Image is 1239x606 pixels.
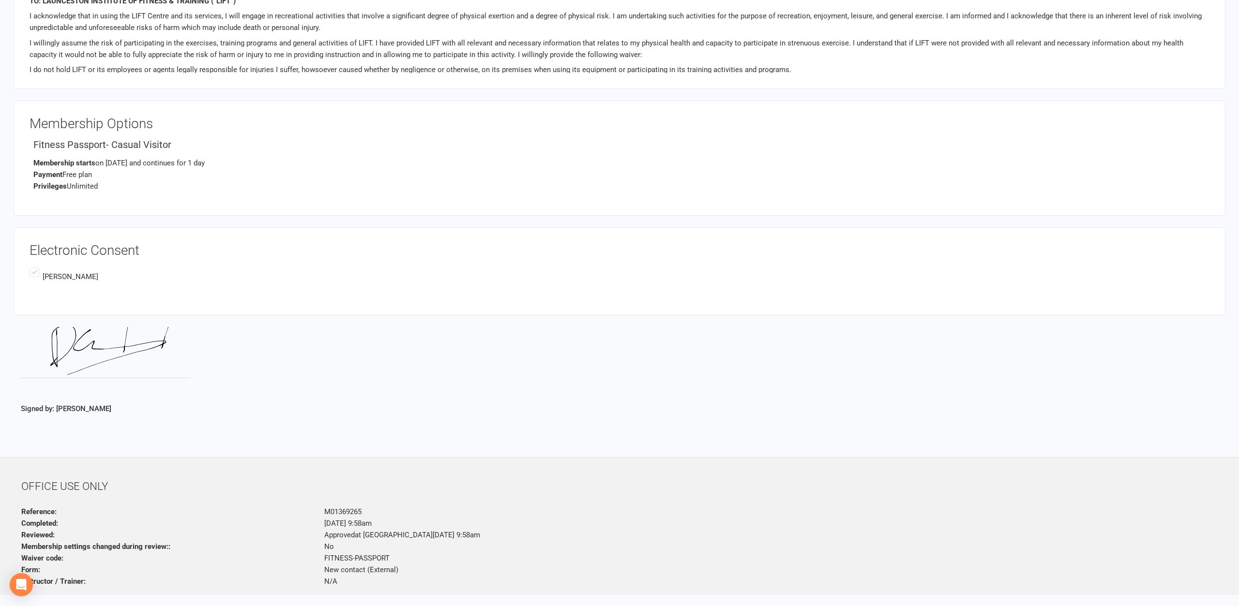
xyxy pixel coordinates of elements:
strong: Payment [33,170,62,179]
p: I do not hold LIFT or its employees or agents legally responsible for injuries I suffer, howsoeve... [30,64,1209,75]
p: Approved [317,529,620,541]
strong: Instructor / Trainer: [14,576,317,587]
p: I willingly assume the risk of participating in the exercises, training programs and general acti... [30,37,1209,60]
strong: Form: [14,564,317,576]
h3: Membership Options [30,117,1209,132]
div: OFFICE USE ONLY [21,479,1218,494]
strong: Completed: [14,517,317,529]
p: [DATE] 9:58am [317,517,620,529]
p: on [DATE] and continues for 1 day Free plan Unlimited [33,157,1209,192]
h3: Electronic Consent [30,243,1209,258]
strong: Reviewed: [14,529,317,541]
p: No [317,541,620,552]
p: New contact (External) [317,564,620,576]
strong: Membership settings changed during review:: [14,541,317,552]
div: Open Intercom Messenger [10,573,33,596]
p: [PERSON_NAME] [43,271,98,282]
p: FITNESS-PASSPORT [317,552,620,564]
strong: Membership starts [33,159,95,167]
strong: Reference: [14,506,317,517]
p: I acknowledge that in using the LIFT Centre and its services, I will engage in recreational activ... [30,10,1209,33]
strong: Privileges [33,182,67,191]
span: at [GEOGRAPHIC_DATA][DATE] 9:58am [355,531,480,539]
p: M01369265 [317,506,620,517]
p: N/A [317,576,620,587]
img: image1760396313.png [21,327,190,399]
h4: Fitness Passport- Casual Visitor [33,139,1209,150]
strong: Waiver code: [14,552,317,564]
label: Signed by: [PERSON_NAME] [21,403,111,414]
